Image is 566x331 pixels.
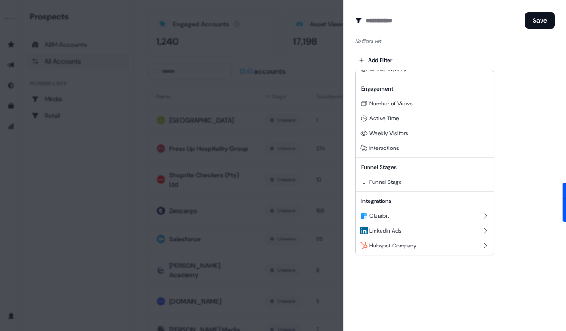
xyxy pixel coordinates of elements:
span: Number of Views [369,100,413,107]
div: Funnel Stages [357,160,492,175]
span: Weekly Visitors [369,130,408,137]
span: LinkedIn Ads [369,227,401,234]
span: Funnel Stage [369,178,402,186]
span: Hubspot Company [369,242,417,249]
span: Clearbit [369,212,389,220]
span: Active Time [369,115,399,122]
div: Integrations [357,194,492,208]
div: Add Filter [355,70,494,255]
span: Interactions [369,144,399,152]
div: Engagement [357,81,492,96]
